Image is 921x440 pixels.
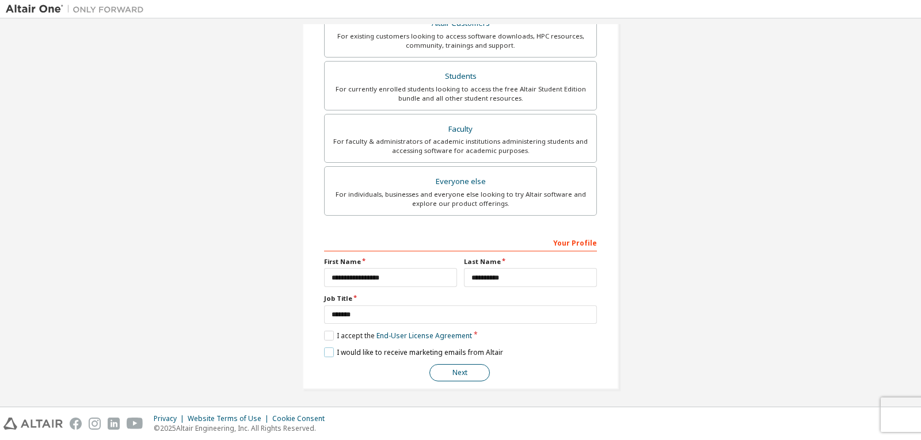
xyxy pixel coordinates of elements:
[6,3,150,15] img: Altair One
[332,85,589,103] div: For currently enrolled students looking to access the free Altair Student Edition bundle and all ...
[108,418,120,430] img: linkedin.svg
[376,331,472,340] a: End-User License Agreement
[464,257,597,266] label: Last Name
[332,121,589,137] div: Faculty
[3,418,63,430] img: altair_logo.svg
[332,174,589,190] div: Everyone else
[154,423,332,433] p: © 2025 Altair Engineering, Inc. All Rights Reserved.
[70,418,82,430] img: facebook.svg
[332,68,589,85] div: Students
[154,414,188,423] div: Privacy
[324,294,597,303] label: Job Title
[429,364,490,381] button: Next
[324,257,457,266] label: First Name
[332,137,589,155] div: For faculty & administrators of academic institutions administering students and accessing softwa...
[332,190,589,208] div: For individuals, businesses and everyone else looking to try Altair software and explore our prod...
[89,418,101,430] img: instagram.svg
[324,233,597,251] div: Your Profile
[324,331,472,340] label: I accept the
[272,414,332,423] div: Cookie Consent
[188,414,272,423] div: Website Terms of Use
[324,347,503,357] label: I would like to receive marketing emails from Altair
[332,32,589,50] div: For existing customers looking to access software downloads, HPC resources, community, trainings ...
[127,418,143,430] img: youtube.svg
